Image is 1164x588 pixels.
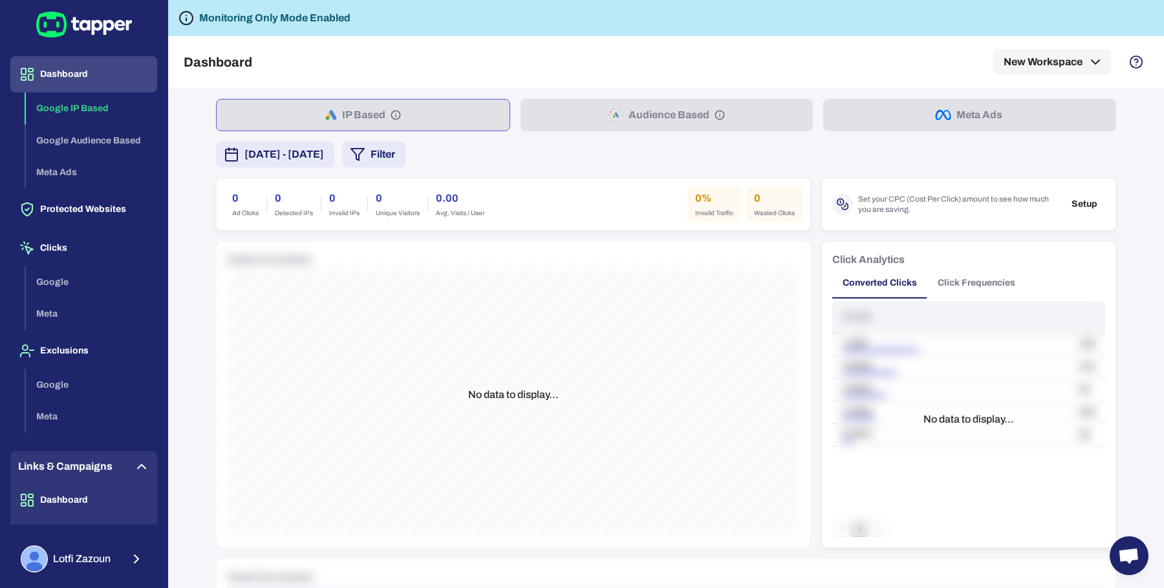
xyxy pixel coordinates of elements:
button: Setup [1064,194,1105,214]
p: No data to display... [923,413,1014,426]
button: Lotfi ZazounLotfi Zazoun [10,540,157,578]
h6: 0 [232,191,259,206]
span: [DATE] - [DATE] [244,147,324,162]
span: Set your CPC (Cost Per Click) amount to see how much you are saving. [858,194,1059,215]
h6: 0 [329,191,360,206]
span: Avg. Visits / User [436,209,484,218]
a: Dashboard [10,68,157,79]
span: Wasted Clicks [754,209,795,218]
button: Protected Websites [10,191,157,227]
img: Lotfi Zazoun [22,547,47,571]
a: Dashboard [10,494,157,505]
div: Links & Campaigns [10,451,157,482]
span: Unique Visitors [376,209,420,218]
a: Open chat [1110,536,1148,575]
h6: 0 [376,191,420,206]
a: Protected Websites [10,203,157,214]
h6: Monitoring Only Mode Enabled [199,10,350,26]
button: Dashboard [10,482,157,518]
button: Filter [342,142,405,167]
button: Clicks [10,230,157,266]
svg: Tapper is not blocking any fraudulent activity for this domain [178,10,194,26]
button: [DATE] - [DATE] [216,142,334,167]
a: Clicks [10,242,157,253]
h6: 0 [275,191,313,206]
span: Ad Clicks [232,209,259,218]
p: No data to display... [468,388,559,401]
button: Click Frequencies [927,268,1026,299]
h6: 0.00 [436,191,484,206]
h5: Dashboard [184,54,252,70]
span: Detected IPs [275,209,313,218]
h6: 0% [695,191,733,206]
button: Exclusions [10,333,157,369]
span: Invalid IPs [329,209,360,218]
h6: Click Analytics [832,252,905,268]
h6: 0 [754,191,795,206]
span: Lotfi Zazoun [53,552,111,565]
a: Exclusions [10,344,157,355]
button: Dashboard [10,56,157,92]
button: New Workspace [993,49,1111,75]
span: Invalid Traffic [695,209,733,218]
button: Converted Clicks [832,268,927,299]
button: UTM Builder [10,519,157,555]
span: Links & Campaigns [18,459,113,474]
